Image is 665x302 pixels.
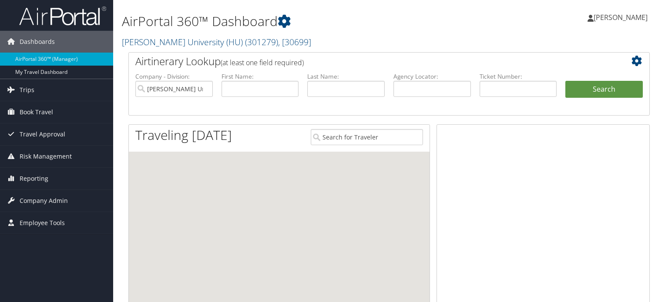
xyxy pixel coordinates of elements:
span: Risk Management [20,146,72,167]
h1: Traveling [DATE] [135,126,232,144]
label: Agency Locator: [393,72,471,81]
label: Last Name: [307,72,385,81]
label: Ticket Number: [480,72,557,81]
input: Search for Traveler [311,129,423,145]
label: First Name: [222,72,299,81]
h1: AirPortal 360™ Dashboard [122,12,478,30]
span: Company Admin [20,190,68,212]
span: ( 301279 ) [245,36,278,48]
span: Trips [20,79,34,101]
a: [PERSON_NAME] [588,4,656,30]
img: airportal-logo.png [19,6,106,26]
span: Book Travel [20,101,53,123]
span: , [ 30699 ] [278,36,311,48]
span: Reporting [20,168,48,189]
span: Employee Tools [20,212,65,234]
span: (at least one field required) [221,58,304,67]
label: Company - Division: [135,72,213,81]
span: [PERSON_NAME] [594,13,648,22]
h2: Airtinerary Lookup [135,54,599,69]
span: Travel Approval [20,123,65,145]
a: [PERSON_NAME] University (HU) [122,36,311,48]
span: Dashboards [20,31,55,53]
button: Search [565,81,643,98]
